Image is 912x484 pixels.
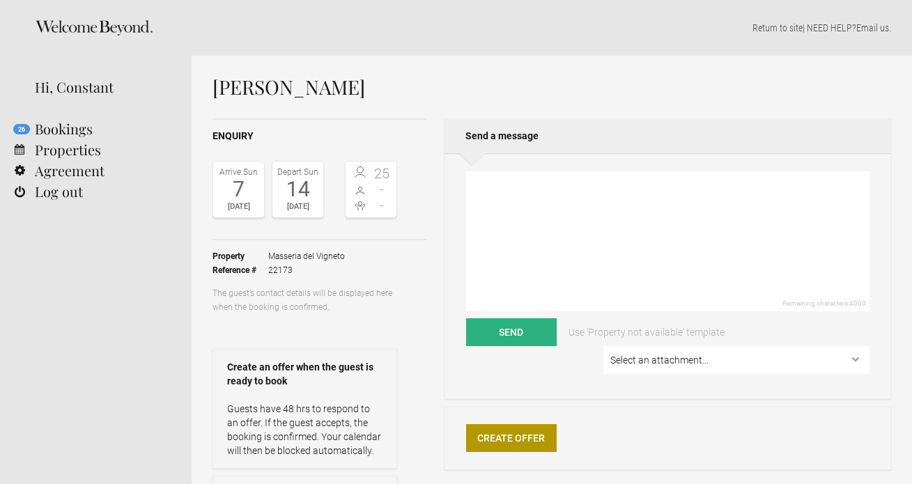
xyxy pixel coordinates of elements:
[856,22,889,33] a: Email us
[268,263,345,277] span: 22173
[371,166,394,180] span: 25
[268,249,345,263] span: Masseria del Vigneto
[35,77,171,97] div: Hi, Constant
[752,22,803,33] a: Return to site
[445,118,891,153] h2: Send a message
[217,200,261,214] div: [DATE]
[276,165,320,179] div: Depart Sun
[212,263,268,277] strong: Reference #
[466,424,557,452] a: Create Offer
[371,198,394,212] span: -
[227,402,382,458] p: Guests have 48 hrs to respond to an offer. If the guest accepts, the booking is confirmed. Your c...
[217,179,261,200] div: 7
[212,129,427,143] h2: Enquiry
[212,286,397,314] p: The guest’s contact details will be displayed here when the booking is confirmed.
[212,77,891,97] h1: [PERSON_NAME]
[559,318,734,346] a: Use 'Property not available' template
[212,21,891,35] p: | NEED HELP? .
[371,182,394,196] span: -
[227,360,382,388] strong: Create an offer when the guest is ready to book
[276,200,320,214] div: [DATE]
[13,124,30,134] flynt-notification-badge: 26
[466,318,557,346] button: Send
[217,165,261,179] div: Arrive Sun
[276,179,320,200] div: 14
[212,249,268,263] strong: Property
